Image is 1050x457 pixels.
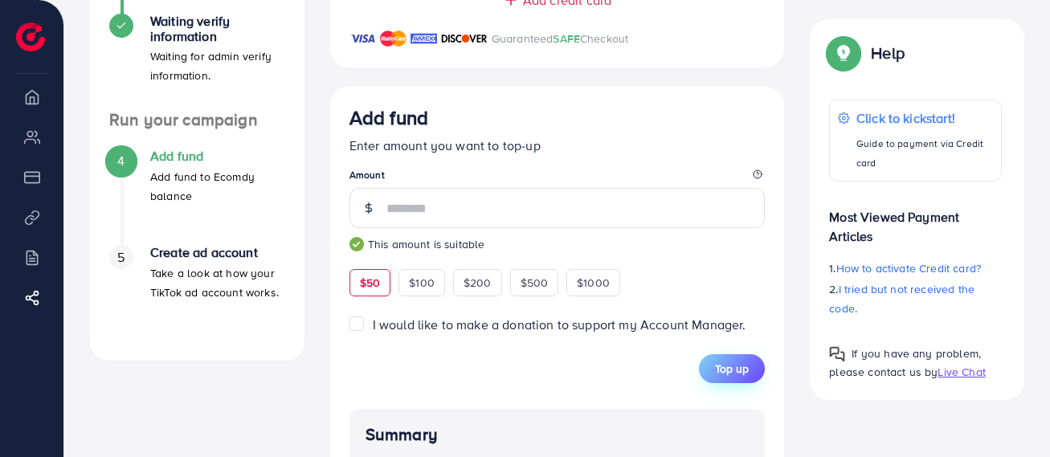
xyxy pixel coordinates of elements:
span: 5 [117,248,125,267]
p: 1. [829,259,1002,278]
p: Waiting for admin verify information. [150,47,285,85]
span: $50 [360,275,380,291]
span: How to activate Credit card? [836,260,981,276]
img: brand [349,29,376,48]
li: Add fund [90,149,304,245]
p: Enter amount you want to top-up [349,136,766,155]
h3: Add fund [349,106,428,129]
img: Popup guide [829,39,858,67]
iframe: Chat [982,385,1038,445]
span: Live Chat [938,364,985,380]
li: Create ad account [90,245,304,341]
span: I would like to make a donation to support my Account Manager. [373,316,746,333]
small: This amount is suitable [349,236,766,252]
p: Help [871,43,905,63]
span: SAFE [553,31,580,47]
li: Waiting verify information [90,14,304,110]
img: Popup guide [829,346,845,362]
span: $100 [409,275,435,291]
img: brand [411,29,437,48]
p: Guide to payment via Credit card [856,134,993,173]
p: Guaranteed Checkout [492,29,629,48]
p: Take a look at how your TikTok ad account works. [150,263,285,302]
button: Top up [699,354,765,383]
h4: Run your campaign [90,110,304,130]
span: $200 [464,275,492,291]
h4: Waiting verify information [150,14,285,44]
p: Click to kickstart! [856,108,993,128]
span: I tried but not received the code. [829,281,974,316]
legend: Amount [349,168,766,188]
span: $500 [521,275,549,291]
img: brand [380,29,407,48]
span: If you have any problem, please contact us by [829,345,981,380]
img: logo [16,22,45,51]
span: $1000 [577,275,610,291]
img: brand [441,29,488,48]
p: 2. [829,280,1002,318]
p: Add fund to Ecomdy balance [150,167,285,206]
img: guide [349,237,364,251]
p: Most Viewed Payment Articles [829,194,1002,246]
h4: Create ad account [150,245,285,260]
span: Top up [715,361,749,377]
h4: Add fund [150,149,285,164]
span: 4 [117,152,125,170]
h4: Summary [366,425,750,445]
